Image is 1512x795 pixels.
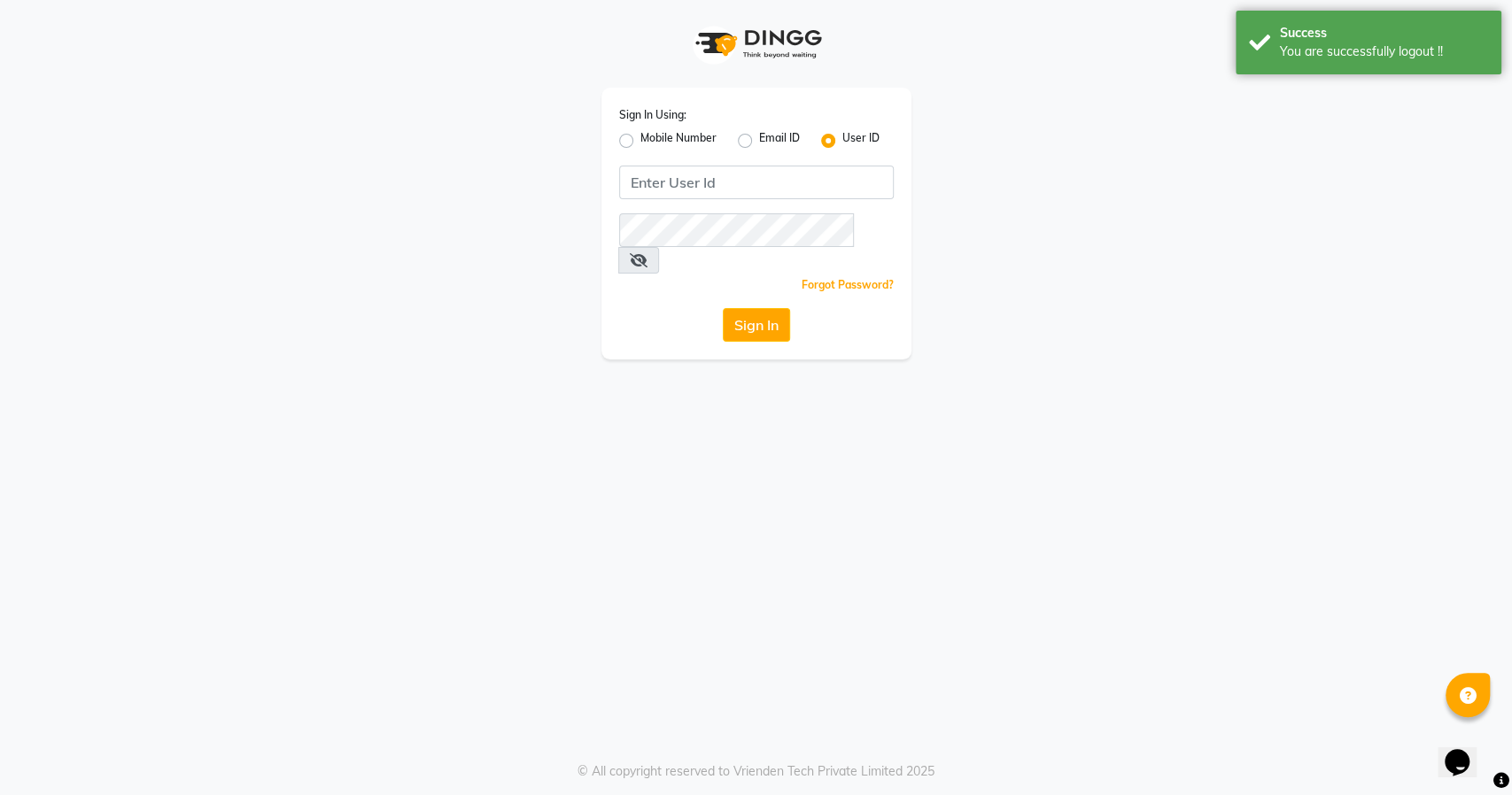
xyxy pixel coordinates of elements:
[759,130,800,151] label: Email ID
[1280,24,1488,42] div: Success
[723,308,790,342] button: Sign In
[802,278,894,291] a: Forgot Password?
[619,107,686,123] label: Sign In Using:
[842,130,880,151] label: User ID
[619,213,854,247] input: Username
[1280,42,1488,61] div: You are successfully logout !!
[619,166,894,199] input: Username
[686,18,827,70] img: logo1.svg
[1438,724,1494,777] iframe: chat widget
[640,130,717,151] label: Mobile Number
